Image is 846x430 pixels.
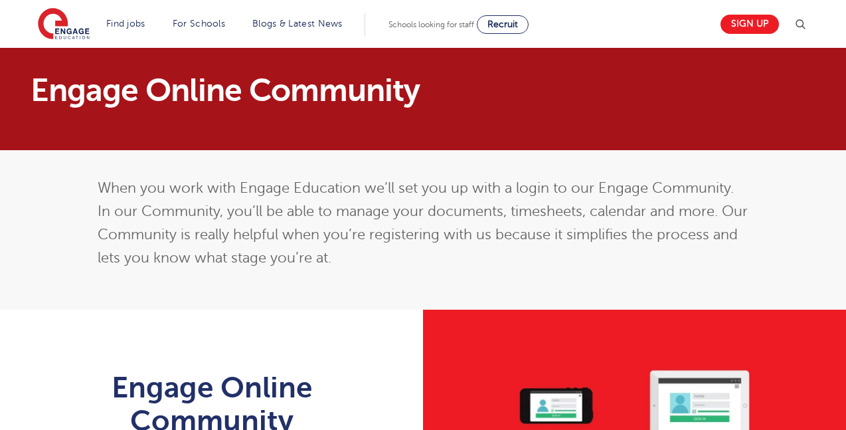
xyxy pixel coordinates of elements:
[720,15,779,34] a: Sign up
[98,177,749,270] p: When you work with Engage Education we’ll set you up with a login to our Engage Community. In our...
[173,19,225,29] a: For Schools
[106,19,145,29] a: Find jobs
[477,15,529,34] a: Recruit
[252,19,343,29] a: Blogs & Latest News
[487,19,518,29] span: Recruit
[388,20,474,29] span: Schools looking for staff
[31,74,548,106] h1: Engage Online Community
[38,8,90,41] img: Engage Education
